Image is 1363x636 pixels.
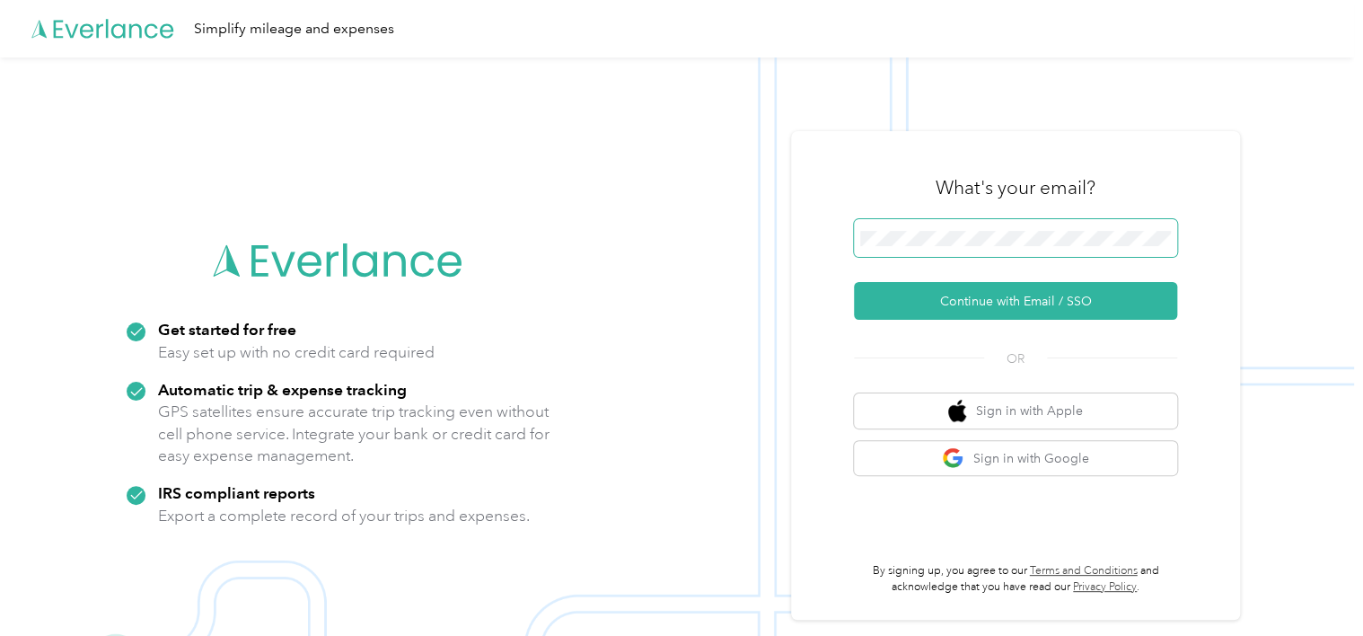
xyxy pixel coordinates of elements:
[158,380,407,399] strong: Automatic trip & expense tracking
[158,341,435,364] p: Easy set up with no credit card required
[854,393,1177,428] button: apple logoSign in with Apple
[948,400,966,422] img: apple logo
[936,175,1095,200] h3: What's your email?
[942,447,964,470] img: google logo
[854,563,1177,595] p: By signing up, you agree to our and acknowledge that you have read our .
[158,483,315,502] strong: IRS compliant reports
[854,441,1177,476] button: google logoSign in with Google
[984,349,1047,368] span: OR
[1030,564,1138,578] a: Terms and Conditions
[1073,580,1137,594] a: Privacy Policy
[158,401,550,467] p: GPS satellites ensure accurate trip tracking even without cell phone service. Integrate your bank...
[158,505,530,527] p: Export a complete record of your trips and expenses.
[158,320,296,339] strong: Get started for free
[854,282,1177,320] button: Continue with Email / SSO
[194,18,394,40] div: Simplify mileage and expenses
